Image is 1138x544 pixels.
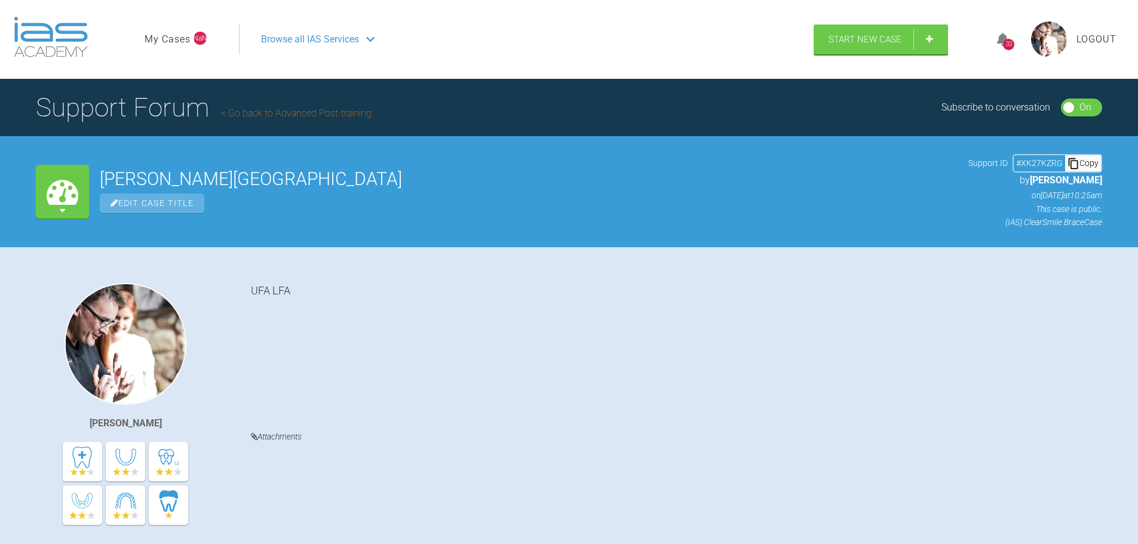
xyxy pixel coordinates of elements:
span: [PERSON_NAME] [1030,174,1102,186]
div: Copy [1065,155,1101,171]
div: UFA LFA [251,283,1102,411]
p: (IAS) ClearSmile Brace Case [968,216,1102,229]
div: On [1079,100,1091,115]
div: 33 [1003,39,1014,50]
span: Edit Case Title [100,193,204,213]
span: Start New Case [829,34,901,45]
h2: [PERSON_NAME][GEOGRAPHIC_DATA] [100,170,958,188]
div: # XK27KZRG [1014,156,1065,170]
a: Go back to Advanced Post-training [221,107,372,119]
span: NaN [194,32,207,45]
img: profile.png [1031,21,1067,57]
h1: Support Forum [36,87,372,128]
a: Start New Case [814,24,948,54]
p: This case is public. [968,202,1102,216]
img: logo-light.3e3ef733.png [14,17,88,57]
div: Subscribe to conversation [941,100,1050,115]
div: [PERSON_NAME] [90,416,162,431]
span: Browse all IAS Services [261,32,359,47]
a: Logout [1076,32,1116,47]
img: Grant McAree [65,283,186,405]
h4: Attachments [251,429,1102,444]
a: My Cases [145,32,191,47]
p: by [968,173,1102,188]
p: on [DATE] at 10:25am [968,189,1102,202]
span: Support ID [968,156,1008,170]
